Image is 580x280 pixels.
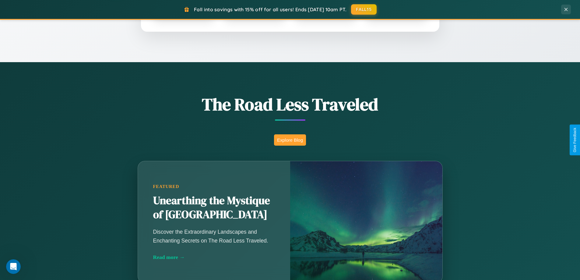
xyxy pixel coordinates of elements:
button: Explore Blog [274,134,306,146]
div: Featured [153,184,275,189]
span: Fall into savings with 15% off for all users! Ends [DATE] 10am PT. [194,6,346,12]
button: FALL15 [351,4,377,15]
div: Give Feedback [573,128,577,152]
iframe: Intercom live chat [6,259,21,274]
div: Read more → [153,254,275,261]
h2: Unearthing the Mystique of [GEOGRAPHIC_DATA] [153,194,275,222]
h1: The Road Less Traveled [107,93,473,116]
p: Discover the Extraordinary Landscapes and Enchanting Secrets on The Road Less Traveled. [153,228,275,245]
